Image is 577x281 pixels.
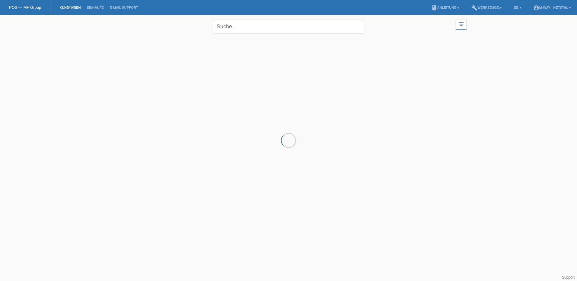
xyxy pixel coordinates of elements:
i: book [431,5,437,11]
i: build [471,5,477,11]
i: filter_list [458,21,464,27]
a: account_circlem-way - Netstal ▾ [530,6,574,9]
a: E-Mail Support [107,6,141,9]
a: POS — MF Group [9,5,41,10]
a: DE ▾ [511,6,524,9]
a: Kund*innen [56,6,84,9]
input: Suche... [213,20,364,34]
a: Einkäufe [84,6,107,9]
i: account_circle [533,5,539,11]
a: bookAnleitung ▾ [428,6,462,9]
a: Support [562,275,575,279]
a: buildWerkzeuge ▾ [468,6,505,9]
